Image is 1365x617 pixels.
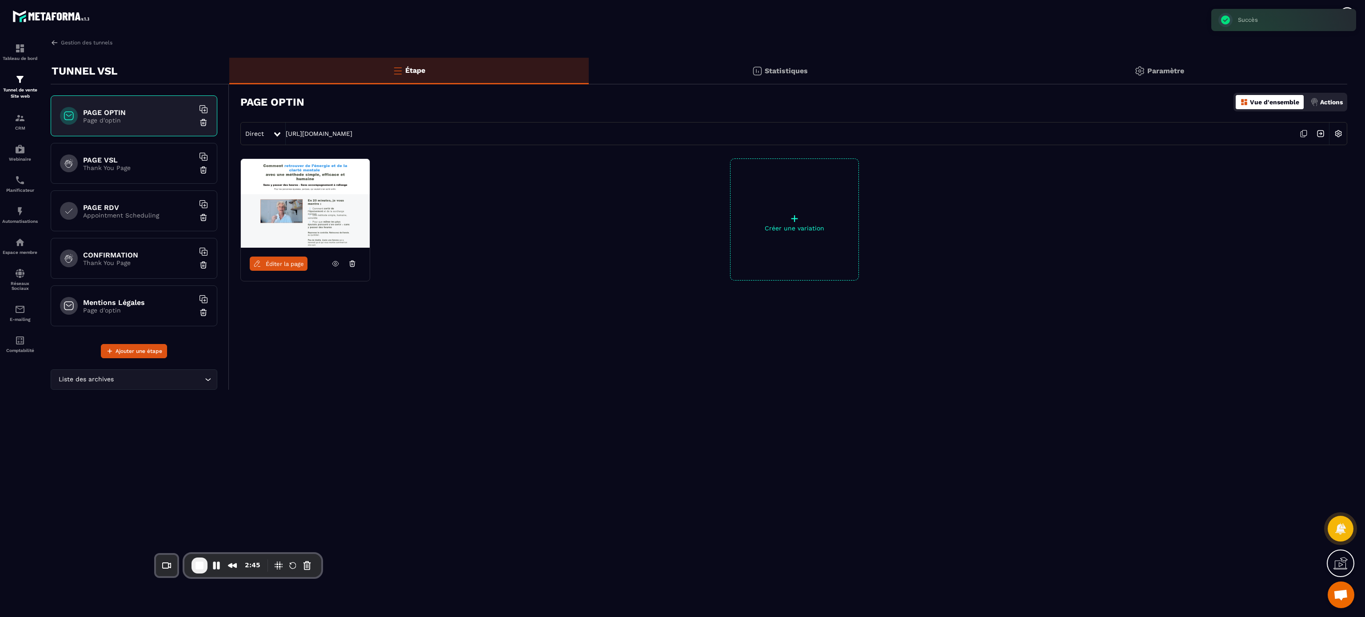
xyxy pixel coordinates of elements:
[83,251,194,259] h6: CONFIRMATION
[83,259,194,266] p: Thank You Page
[2,261,38,297] a: social-networksocial-networkRéseaux Sociaux
[15,74,25,85] img: formation
[83,203,194,212] h6: PAGE RDV
[83,212,194,219] p: Appointment Scheduling
[15,335,25,346] img: accountant
[2,348,38,353] p: Comptabilité
[266,261,304,267] span: Éditer la page
[199,213,208,222] img: trash
[51,39,59,47] img: arrow
[1320,99,1343,106] p: Actions
[730,212,858,225] p: +
[2,36,38,67] a: formationformationTableau de bord
[1147,67,1184,75] p: Paramètre
[2,106,38,137] a: formationformationCRM
[1134,66,1145,76] img: setting-gr.5f69749f.svg
[15,43,25,54] img: formation
[2,317,38,322] p: E-mailing
[51,369,217,390] div: Search for option
[56,375,116,384] span: Liste des archives
[15,237,25,248] img: automations
[1240,98,1248,106] img: dashboard-orange.40269519.svg
[1312,125,1329,142] img: arrow-next.bcc2205e.svg
[752,66,762,76] img: stats.20deebd0.svg
[15,175,25,186] img: scheduler
[52,62,117,80] p: TUNNEL VSL
[116,347,162,356] span: Ajouter une étape
[240,96,304,108] h3: PAGE OPTIN
[2,137,38,168] a: automationsautomationsWebinaire
[116,375,203,384] input: Search for option
[199,166,208,174] img: trash
[730,225,858,232] p: Créer une variation
[245,130,264,137] span: Direct
[51,39,112,47] a: Gestion des tunnels
[286,130,352,137] a: [URL][DOMAIN_NAME]
[83,298,194,307] h6: Mentions Légales
[2,87,38,99] p: Tunnel de vente Site web
[83,117,194,124] p: Page d'optin
[241,159,370,248] img: image
[392,65,403,76] img: bars-o.4a397970.svg
[765,67,808,75] p: Statistiques
[2,230,38,261] a: automationsautomationsEspace membre
[1330,125,1347,142] img: setting-w.858f3a88.svg
[199,308,208,317] img: trash
[83,307,194,314] p: Page d'optin
[405,66,425,75] p: Étape
[15,304,25,315] img: email
[199,261,208,269] img: trash
[2,188,38,193] p: Planificateur
[1328,581,1354,608] div: Ouvrir le chat
[2,199,38,230] a: automationsautomationsAutomatisations
[1250,99,1299,106] p: Vue d'ensemble
[2,297,38,328] a: emailemailE-mailing
[2,67,38,106] a: formationformationTunnel de vente Site web
[250,257,307,271] a: Éditer la page
[2,328,38,360] a: accountantaccountantComptabilité
[83,108,194,117] h6: PAGE OPTIN
[199,118,208,127] img: trash
[15,268,25,279] img: social-network
[12,8,92,24] img: logo
[2,168,38,199] a: schedulerschedulerPlanificateur
[2,126,38,131] p: CRM
[15,206,25,217] img: automations
[2,157,38,162] p: Webinaire
[101,344,167,358] button: Ajouter une étape
[15,113,25,123] img: formation
[2,219,38,224] p: Automatisations
[83,156,194,164] h6: PAGE VSL
[1310,98,1318,106] img: actions.d6e523a2.png
[83,164,194,171] p: Thank You Page
[2,250,38,255] p: Espace membre
[15,144,25,154] img: automations
[2,281,38,291] p: Réseaux Sociaux
[2,56,38,61] p: Tableau de bord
